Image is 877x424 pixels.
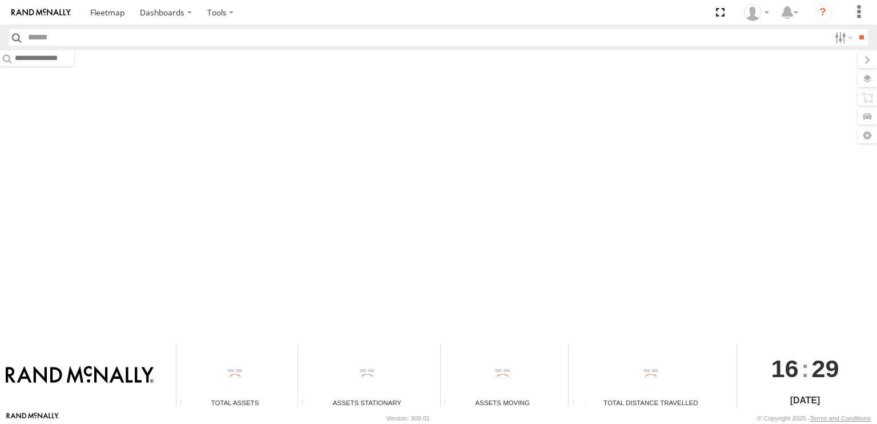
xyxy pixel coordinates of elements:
i: ? [814,3,832,22]
div: Total Distance Travelled [569,398,733,407]
span: 16 [771,344,799,393]
div: Version: 309.01 [387,415,430,422]
div: [DATE] [737,394,872,407]
span: 29 [812,344,839,393]
label: Map Settings [858,127,877,143]
div: Total number of Enabled Assets [176,399,194,407]
img: Rand McNally [6,366,154,385]
div: Total distance travelled by all assets within specified date range and applied filters [569,399,586,407]
label: Search Filter Options [830,29,855,46]
a: Visit our Website [6,413,59,424]
div: Total number of assets current in transit. [441,399,458,407]
div: Assets Moving [441,398,565,407]
div: Total Assets [176,398,293,407]
div: : [737,344,872,393]
div: © Copyright 2025 - [757,415,871,422]
div: Valeo Dash [740,4,773,21]
img: rand-logo.svg [11,9,71,17]
div: Total number of assets current stationary. [298,399,315,407]
div: Assets Stationary [298,398,436,407]
a: Terms and Conditions [810,415,871,422]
